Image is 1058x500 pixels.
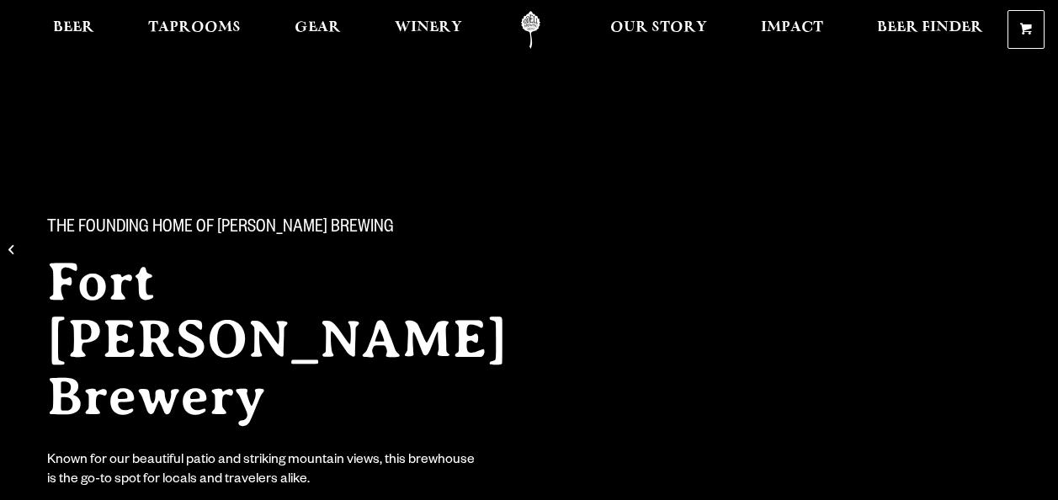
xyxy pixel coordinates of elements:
[47,452,478,491] div: Known for our beautiful patio and striking mountain views, this brewhouse is the go-to spot for l...
[284,11,352,49] a: Gear
[137,11,252,49] a: Taprooms
[53,21,94,35] span: Beer
[610,21,707,35] span: Our Story
[499,11,562,49] a: Odell Home
[877,21,983,35] span: Beer Finder
[750,11,834,49] a: Impact
[47,218,394,240] span: The Founding Home of [PERSON_NAME] Brewing
[47,253,572,425] h2: Fort [PERSON_NAME] Brewery
[395,21,462,35] span: Winery
[599,11,718,49] a: Our Story
[148,21,241,35] span: Taprooms
[761,21,823,35] span: Impact
[866,11,994,49] a: Beer Finder
[295,21,341,35] span: Gear
[384,11,473,49] a: Winery
[42,11,105,49] a: Beer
